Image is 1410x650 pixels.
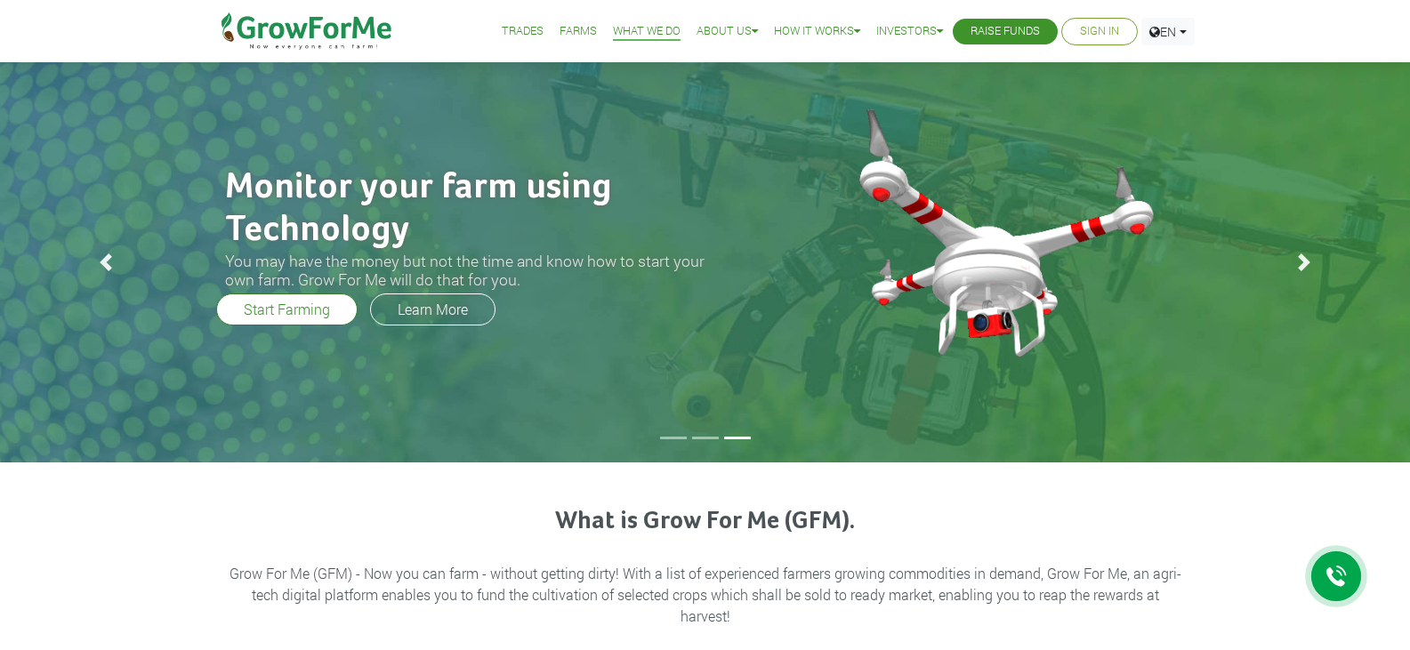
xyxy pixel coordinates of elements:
a: EN [1141,18,1195,45]
h2: Monitor your farm using Technology [225,166,732,252]
a: Learn More [370,293,496,325]
a: What We Do [613,22,681,41]
h3: What is Grow For Me (GFM). [228,507,1183,537]
h3: You may have the money but not the time and know how to start your own farm. Grow For Me will do ... [225,252,732,289]
a: How it Works [774,22,860,41]
a: Investors [876,22,943,41]
a: Raise Funds [971,22,1040,41]
a: Trades [502,22,544,41]
a: Farms [560,22,597,41]
img: growforme image [803,95,1199,373]
a: Start Farming [216,293,358,325]
a: Sign In [1080,22,1119,41]
a: About Us [697,22,758,41]
p: Grow For Me (GFM) - Now you can farm - without getting dirty! With a list of experienced farmers ... [228,563,1183,627]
